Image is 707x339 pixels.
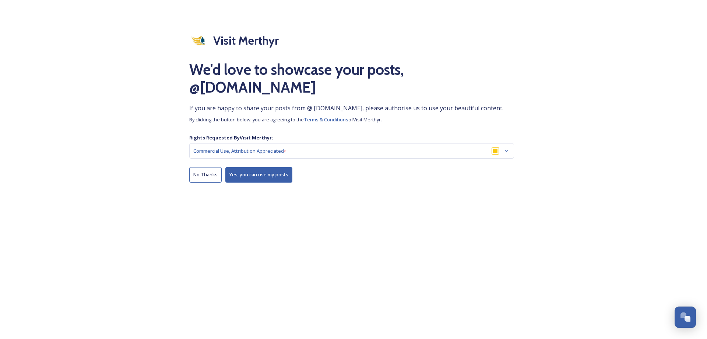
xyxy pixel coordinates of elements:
span: Commercial Use, Attribution Appreciated [193,148,284,154]
img: download.jpeg [189,31,208,50]
h2: Visit Merthyr [213,32,279,49]
span: If you are happy to share your posts from @ [DOMAIN_NAME], please authorise us to use your beauti... [189,104,503,113]
strong: Rights Requested By Visit Merthyr : [189,134,273,141]
button: Yes, you can use my posts [225,167,292,182]
span: By clicking the button below, you are agreeing to the of Visit Merthyr . [189,116,382,123]
button: Open Chat [675,307,696,328]
span: Terms & Conditions [304,116,348,123]
h1: We'd love to showcase your posts, @ [DOMAIN_NAME] [189,61,518,96]
button: No Thanks [189,167,222,182]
